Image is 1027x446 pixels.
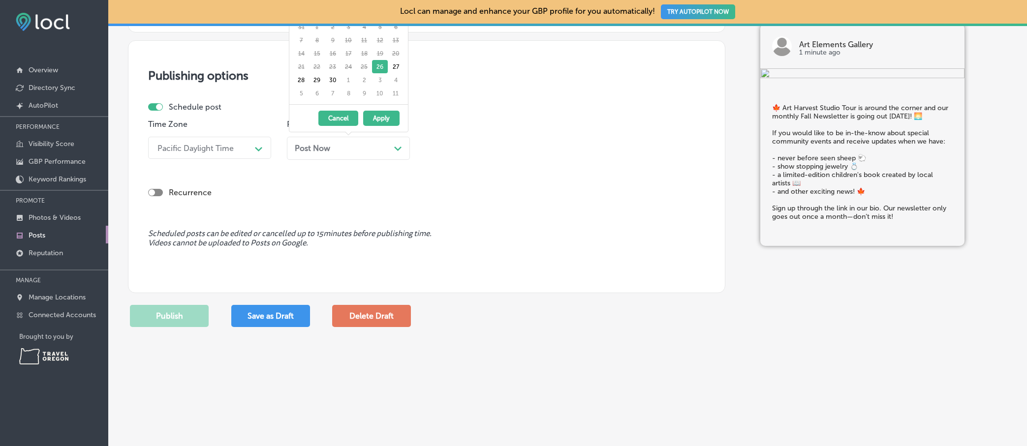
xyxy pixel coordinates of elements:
td: 2 [325,20,341,33]
td: 12 [372,33,388,47]
td: 28 [293,73,309,87]
span: Post Now [295,144,330,153]
button: Publish [130,305,209,327]
p: Photos & Videos [29,213,81,222]
label: Recurrence [169,188,212,197]
p: Connected Accounts [29,311,96,319]
td: 9 [356,87,372,100]
p: Post on [287,119,410,129]
div: Pacific Daylight Time [157,143,234,152]
td: 13 [388,33,404,47]
td: 7 [293,33,309,47]
td: 30 [325,73,341,87]
td: 20 [388,47,404,60]
td: 7 [325,87,341,100]
td: 23 [325,60,341,73]
td: 2 [356,73,372,87]
td: 1 [341,73,356,87]
td: 24 [341,60,356,73]
p: Directory Sync [29,84,75,92]
p: Visibility Score [29,140,74,148]
td: 15 [309,47,325,60]
td: 10 [372,87,388,100]
td: 4 [388,73,404,87]
td: 25 [356,60,372,73]
span: Scheduled posts can be edited or cancelled up to 15 minutes before publishing time. Videos cannot... [148,229,705,248]
td: 14 [293,47,309,60]
button: TRY AUTOPILOT NOW [661,4,735,19]
button: Cancel [318,111,358,126]
img: fda3e92497d09a02dc62c9cd864e3231.png [16,13,70,31]
td: 3 [341,20,356,33]
td: 19 [372,47,388,60]
td: 31 [293,20,309,33]
td: 18 [356,47,372,60]
td: 1 [309,20,325,33]
td: 22 [309,60,325,73]
td: 8 [341,87,356,100]
p: Overview [29,66,58,74]
h5: 🍁 Art Harvest Studio Tour is around the corner and our monthly Fall Newsletter is going out [DATE... [772,104,953,221]
td: 26 [372,60,388,73]
td: 6 [309,87,325,100]
td: 11 [356,33,372,47]
p: Reputation [29,249,63,257]
td: 29 [309,73,325,87]
td: 10 [341,33,356,47]
p: Time Zone [148,119,271,129]
td: 5 [372,20,388,33]
button: Apply [363,111,400,126]
td: 16 [325,47,341,60]
button: Delete Draft [332,305,411,327]
td: 27 [388,60,404,73]
img: logo [772,36,792,56]
td: 11 [388,87,404,100]
p: Keyword Rankings [29,175,86,183]
td: 21 [293,60,309,73]
p: AutoPilot [29,101,58,110]
p: 1 minute ago [799,49,953,57]
img: Travel Oregon [19,348,68,364]
button: Save as Draft [231,305,310,327]
h3: Publishing options [148,68,705,83]
p: Posts [29,231,45,239]
td: 9 [325,33,341,47]
td: 4 [356,20,372,33]
p: Manage Locations [29,293,86,301]
td: 3 [372,73,388,87]
td: 6 [388,20,404,33]
p: Brought to you by [19,333,108,340]
img: 22d28702-3f20-4ea9-92da-5b986907bf20 [760,68,965,80]
p: Art Elements Gallery [799,41,953,49]
p: GBP Performance [29,157,86,166]
td: 8 [309,33,325,47]
label: Schedule post [169,102,221,112]
td: 17 [341,47,356,60]
td: 5 [293,87,309,100]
